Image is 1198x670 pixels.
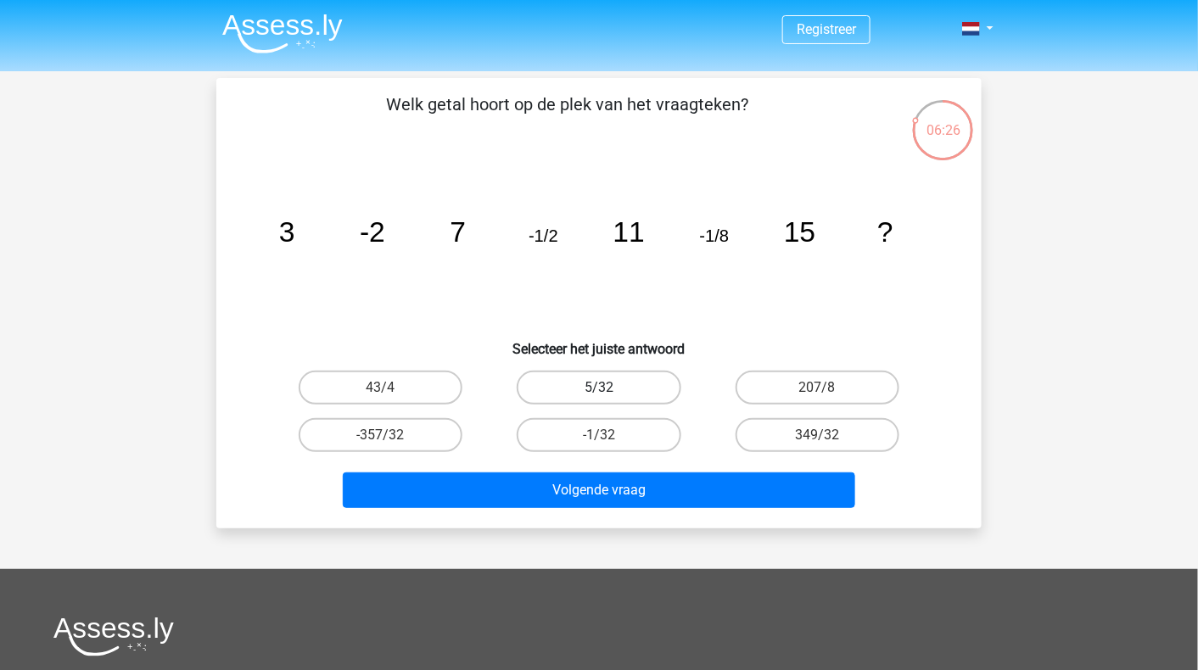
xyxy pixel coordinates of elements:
div: 06:26 [911,98,975,141]
tspan: -1/2 [529,226,558,245]
label: 207/8 [736,371,899,405]
button: Volgende vraag [343,472,856,508]
tspan: ? [877,216,893,248]
label: -357/32 [299,418,462,452]
label: 5/32 [517,371,680,405]
tspan: 15 [784,216,815,248]
tspan: -1/8 [700,226,730,245]
label: -1/32 [517,418,680,452]
tspan: -2 [360,216,385,248]
label: 43/4 [299,371,462,405]
tspan: 11 [613,216,645,248]
p: Welk getal hoort op de plek van het vraagteken? [244,92,891,142]
label: 349/32 [736,418,899,452]
img: Assessly [222,14,343,53]
tspan: 3 [279,216,295,248]
h6: Selecteer het juiste antwoord [244,327,954,357]
tspan: 7 [450,216,466,248]
a: Registreer [797,21,856,37]
img: Assessly logo [53,617,174,656]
